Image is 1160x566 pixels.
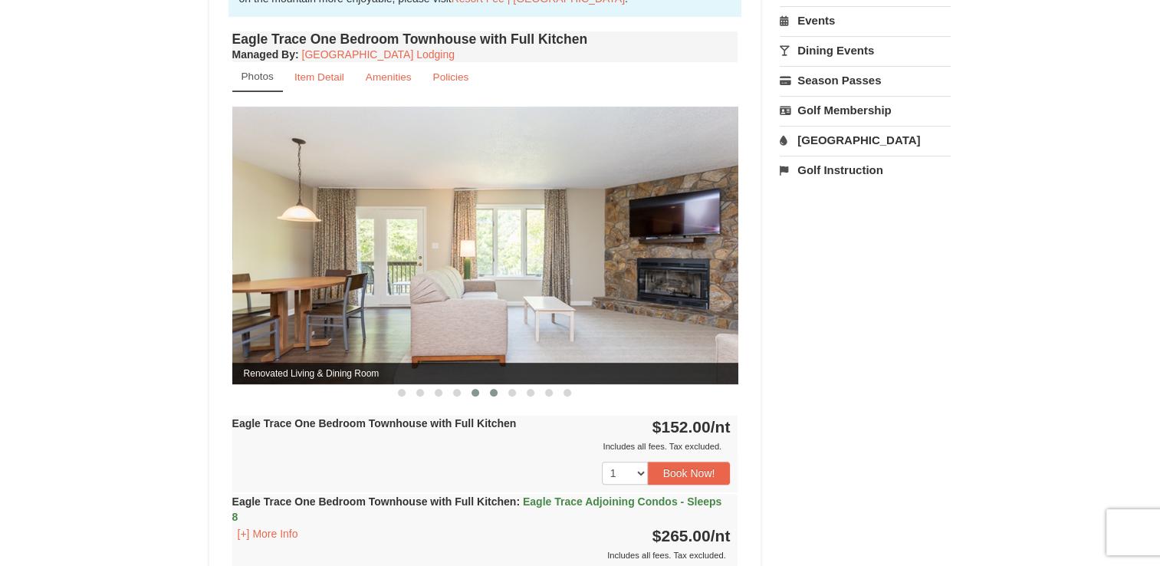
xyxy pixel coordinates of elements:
a: Season Passes [780,66,951,94]
img: Renovated Living & Dining Room [232,107,738,383]
span: $265.00 [652,527,711,545]
a: [GEOGRAPHIC_DATA] [780,126,951,154]
span: /nt [711,418,731,436]
a: Golf Membership [780,96,951,124]
button: [+] More Info [232,525,304,542]
a: [GEOGRAPHIC_DATA] Lodging [302,48,455,61]
small: Amenities [366,71,412,83]
strong: Eagle Trace One Bedroom Townhouse with Full Kitchen [232,495,722,523]
strong: $152.00 [652,418,731,436]
button: Book Now! [648,462,731,485]
small: Item Detail [294,71,344,83]
strong: : [232,48,299,61]
a: Dining Events [780,36,951,64]
span: Renovated Living & Dining Room [232,363,738,384]
span: : [516,495,520,508]
a: Events [780,6,951,35]
h4: Eagle Trace One Bedroom Townhouse with Full Kitchen [232,31,738,47]
a: Policies [422,62,478,92]
a: Photos [232,62,283,92]
div: Includes all fees. Tax excluded. [232,548,731,563]
a: Item Detail [284,62,354,92]
span: Managed By [232,48,295,61]
a: Golf Instruction [780,156,951,184]
div: Includes all fees. Tax excluded. [232,439,731,454]
a: Amenities [356,62,422,92]
strong: Eagle Trace One Bedroom Townhouse with Full Kitchen [232,417,517,429]
span: /nt [711,527,731,545]
small: Policies [432,71,468,83]
small: Photos [242,71,274,82]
